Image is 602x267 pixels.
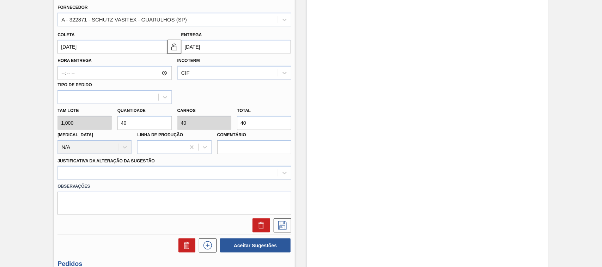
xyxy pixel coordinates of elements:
div: Salvar Sugestão [270,218,291,232]
label: Justificativa da Alteração da Sugestão [57,159,155,163]
button: locked [167,40,181,54]
label: Comentário [217,130,291,140]
div: Nova sugestão [195,238,217,253]
label: Fornecedor [57,5,87,10]
div: Excluir Sugestão [249,218,270,232]
div: Excluir Sugestões [175,238,195,253]
label: Incoterm [177,58,200,63]
label: [MEDICAL_DATA] [57,132,93,137]
button: Aceitar Sugestões [220,238,291,253]
label: Linha de Produção [137,132,183,137]
label: Tipo de pedido [57,82,92,87]
label: Entrega [181,32,202,37]
label: Quantidade [117,108,146,113]
label: Total [237,108,251,113]
label: Carros [177,108,196,113]
label: Coleta [57,32,74,37]
label: Tam lote [57,106,112,116]
input: dd/mm/yyyy [57,40,167,54]
label: Observações [57,181,291,192]
input: dd/mm/yyyy [181,40,291,54]
div: A - 322871 - SCHUTZ VASITEX - GUARULHOS (SP) [61,17,187,23]
div: Aceitar Sugestões [217,238,291,253]
div: CIF [181,70,190,76]
img: locked [170,43,178,51]
label: Hora Entrega [57,56,171,66]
